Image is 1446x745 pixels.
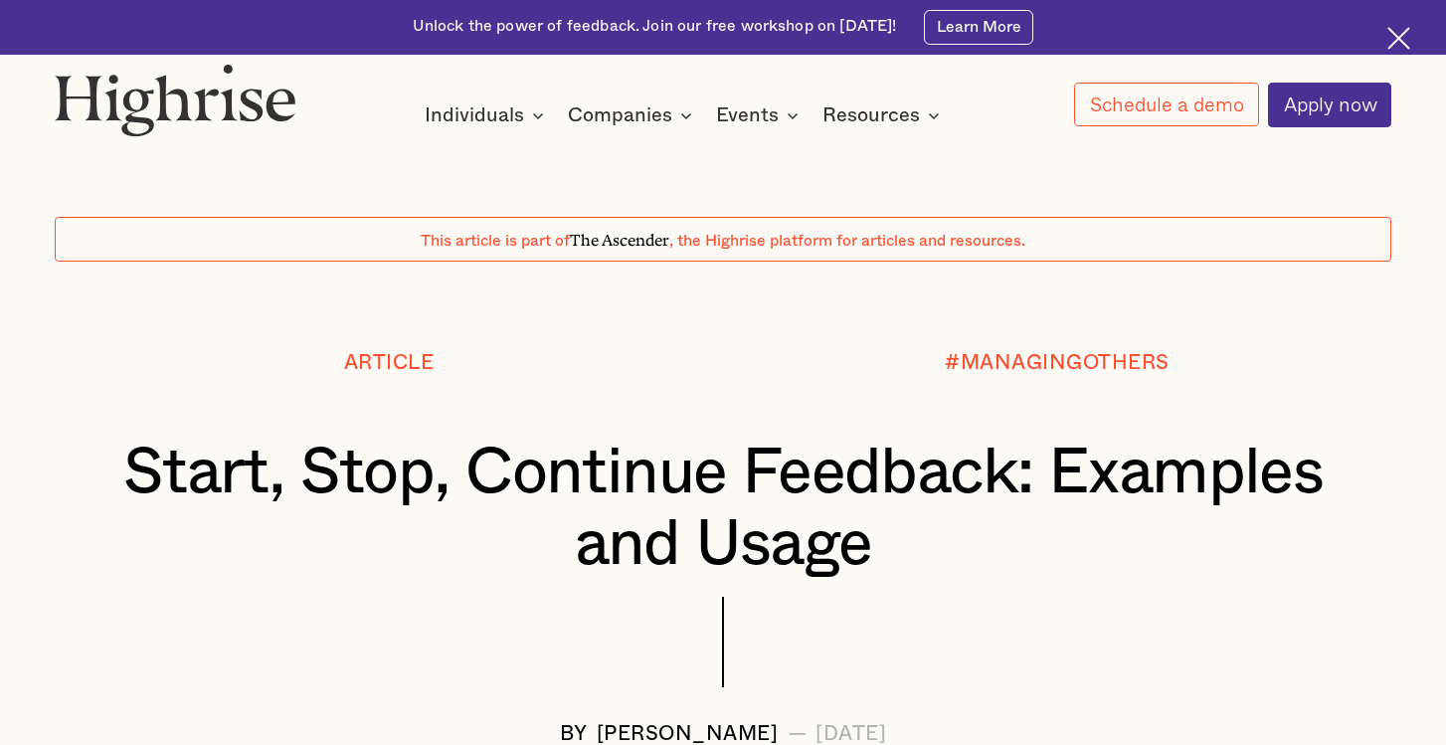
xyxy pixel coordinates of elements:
div: [DATE] [815,723,886,745]
div: Unlock the power of feedback. Join our free workshop on [DATE]! [413,16,897,38]
span: The Ascender [570,227,669,246]
div: Events [716,103,779,127]
div: Article [344,352,435,374]
div: Individuals [425,103,550,127]
img: Cross icon [1387,27,1410,50]
span: , the Highrise platform for articles and resources. [669,233,1025,249]
img: Highrise logo [55,64,296,136]
div: [PERSON_NAME] [597,723,779,745]
div: Resources [822,103,920,127]
h1: Start, Stop, Continue Feedback: Examples and Usage [109,438,1336,579]
div: Companies [568,103,672,127]
div: Companies [568,103,698,127]
a: Learn More [924,10,1034,45]
a: Schedule a demo [1074,83,1259,126]
div: #MANAGINGOTHERS [945,352,1170,374]
div: BY [560,723,588,745]
div: — [788,723,808,745]
div: Resources [822,103,946,127]
span: This article is part of [421,233,570,249]
a: Apply now [1268,83,1392,127]
div: Events [716,103,805,127]
div: Individuals [425,103,524,127]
